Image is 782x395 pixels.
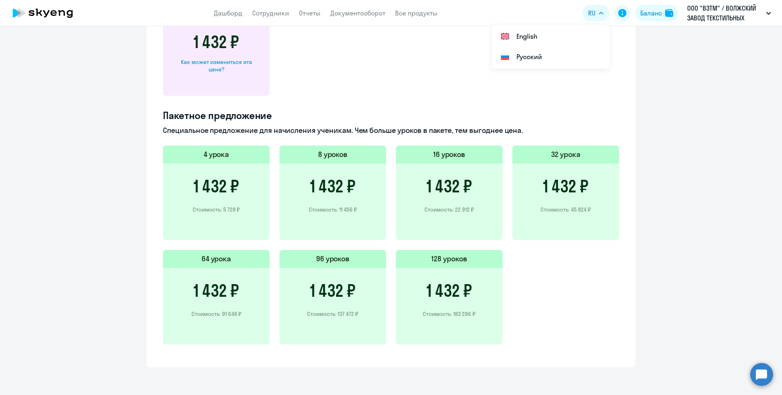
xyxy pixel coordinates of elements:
h5: 64 урока [202,254,231,264]
p: Стоимость: 183 296 ₽ [423,310,476,318]
h5: 128 уроков [431,254,467,264]
img: Русский [500,52,510,62]
h5: 4 урока [204,149,229,160]
p: Стоимость: 5 728 ₽ [193,206,240,213]
h3: 1 432 ₽ [193,177,239,196]
img: balance [665,9,673,17]
img: English [500,31,510,41]
h3: 1 432 ₽ [310,281,356,300]
h5: 16 уроков [433,149,466,160]
p: Стоимость: 11 456 ₽ [309,206,357,213]
h5: 96 уроков [316,254,350,264]
a: Дашборд [214,9,242,17]
a: Сотрудники [252,9,289,17]
h5: 8 уроков [318,149,348,160]
button: Балансbalance [635,5,678,21]
p: Стоимость: 45 824 ₽ [540,206,591,213]
p: ООО "ВЗТМ" / ВОЛЖСКИЙ ЗАВОД ТЕКСТИЛЬНЫХ МАТЕРИАЛОВ, ВЗТМ, ООО [687,3,763,23]
h3: 1 432 ₽ [426,281,472,300]
h3: 1 432 ₽ [193,32,239,52]
div: Как может измениться эта цена? [176,58,257,73]
h5: 32 урока [551,149,580,160]
button: RU [582,5,609,21]
a: Документооборот [330,9,385,17]
ul: RU [492,24,609,68]
h3: 1 432 ₽ [543,177,589,196]
h3: 1 432 ₽ [310,177,356,196]
h3: 1 432 ₽ [193,281,239,300]
button: ООО "ВЗТМ" / ВОЛЖСКИЙ ЗАВОД ТЕКСТИЛЬНЫХ МАТЕРИАЛОВ, ВЗТМ, ООО [683,3,775,23]
h4: Пакетное предложение [163,109,619,122]
p: Стоимость: 91 648 ₽ [191,310,242,318]
div: Баланс [640,8,662,18]
a: Все продукты [395,9,437,17]
p: Стоимость: 137 472 ₽ [307,310,358,318]
p: Специальное предложение для начисления ученикам. Чем больше уроков в пакете, тем выгоднее цена. [163,125,619,136]
p: Стоимость: 22 912 ₽ [424,206,474,213]
a: Отчеты [299,9,321,17]
span: RU [588,8,595,18]
h3: 1 432 ₽ [426,177,472,196]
